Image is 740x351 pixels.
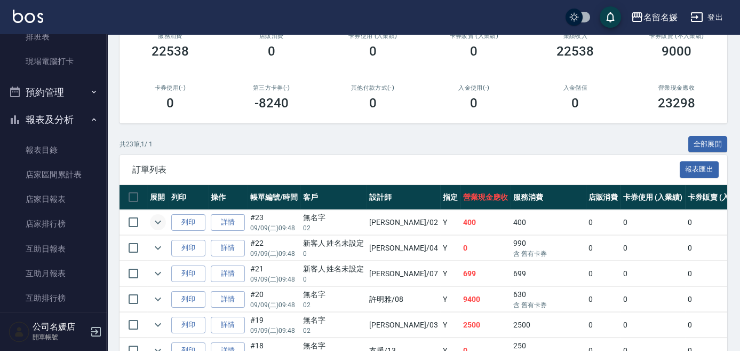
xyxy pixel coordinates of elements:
a: 店家排行榜 [4,212,102,236]
button: expand row [150,240,166,256]
button: expand row [150,291,166,307]
td: 2500 [511,313,585,338]
p: 共 23 筆, 1 / 1 [120,139,153,149]
h2: 卡券使用(-) [132,84,208,91]
h2: 其他付款方式(-) [335,84,411,91]
a: 報表匯出 [680,164,719,174]
td: 0 [620,261,685,286]
button: 列印 [171,266,205,282]
div: 名留名媛 [643,11,678,24]
td: 0 [586,236,621,261]
h2: 入金儲值 [537,84,613,91]
h3: 22538 [152,44,189,59]
td: 0 [620,236,685,261]
td: [PERSON_NAME] /04 [367,236,440,261]
p: 開單帳號 [33,332,87,342]
h2: 卡券販賣 (入業績) [436,33,512,40]
td: 0 [586,287,621,312]
p: 09/09 (二) 09:48 [250,300,298,310]
button: 報表匯出 [680,161,719,178]
p: 0 [303,249,364,259]
td: 699 [460,261,511,286]
p: 02 [303,326,364,336]
th: 營業現金應收 [460,185,511,210]
a: 詳情 [211,214,245,231]
td: 0 [586,210,621,235]
h3: -8240 [254,96,289,111]
a: 店家日報表 [4,187,102,212]
div: 新客人 姓名未設定 [303,238,364,249]
button: expand row [150,214,166,230]
h3: 服務消費 [132,33,208,40]
button: 報表及分析 [4,106,102,134]
td: Y [440,210,460,235]
td: [PERSON_NAME] /03 [367,313,440,338]
img: Logo [13,10,43,23]
td: 0 [620,210,685,235]
a: 店家區間累計表 [4,162,102,187]
td: [PERSON_NAME] /02 [367,210,440,235]
th: 展開 [147,185,169,210]
a: 詳情 [211,291,245,308]
th: 客戶 [300,185,367,210]
button: save [600,6,621,28]
p: 09/09 (二) 09:48 [250,275,298,284]
td: 0 [620,287,685,312]
p: 09/09 (二) 09:48 [250,326,298,336]
th: 設計師 [367,185,440,210]
p: 0 [303,275,364,284]
div: 新客人 姓名未設定 [303,263,364,275]
td: 400 [511,210,585,235]
button: 列印 [171,214,205,231]
td: #22 [248,236,300,261]
p: 含 舊有卡券 [513,300,583,310]
h3: 0 [268,44,275,59]
h2: 業績收入 [537,33,613,40]
p: 09/09 (二) 09:48 [250,249,298,259]
a: 互助排行榜 [4,286,102,310]
h5: 公司名媛店 [33,322,87,332]
p: 含 舊有卡券 [513,249,583,259]
div: 無名字 [303,315,364,326]
h2: 卡券使用 (入業績) [335,33,411,40]
td: #20 [248,287,300,312]
td: 0 [586,313,621,338]
h3: 0 [470,96,478,111]
h3: 0 [369,44,377,59]
h3: 0 [369,96,377,111]
th: 店販消費 [586,185,621,210]
h3: 0 [470,44,478,59]
div: 無名字 [303,212,364,223]
td: 400 [460,210,511,235]
td: [PERSON_NAME] /07 [367,261,440,286]
th: 列印 [169,185,208,210]
td: 0 [460,236,511,261]
td: #19 [248,313,300,338]
a: 詳情 [211,317,245,333]
td: 630 [511,287,585,312]
h3: 23298 [658,96,695,111]
a: 現場電腦打卡 [4,49,102,74]
a: 報表目錄 [4,138,102,162]
p: 02 [303,223,364,233]
span: 訂單列表 [132,165,680,175]
h2: 第三方卡券(-) [234,84,309,91]
h2: 卡券販賣 (不入業績) [639,33,714,40]
th: 帳單編號/時間 [248,185,300,210]
td: 0 [586,261,621,286]
td: 990 [511,236,585,261]
h2: 入金使用(-) [436,84,512,91]
button: 登出 [686,7,727,27]
td: #23 [248,210,300,235]
h2: 營業現金應收 [639,84,714,91]
th: 指定 [440,185,460,210]
h3: 0 [571,96,579,111]
button: 列印 [171,317,205,333]
td: Y [440,313,460,338]
td: #21 [248,261,300,286]
th: 操作 [208,185,248,210]
a: 互助點數明細 [4,310,102,335]
div: 無名字 [303,289,364,300]
td: Y [440,287,460,312]
th: 卡券使用 (入業績) [620,185,685,210]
